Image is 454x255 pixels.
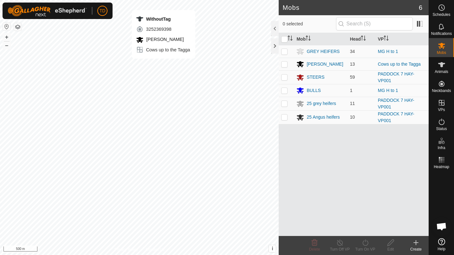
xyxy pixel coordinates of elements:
p-sorticon: Activate to sort [361,36,366,42]
span: 13 [350,62,355,67]
a: PADDOCK 7 HAY-VP001 [378,111,414,123]
span: Delete [309,247,320,252]
button: i [269,245,276,252]
p-sorticon: Activate to sort [288,36,293,42]
span: Help [438,247,445,251]
div: Edit [378,246,403,252]
span: 1 [350,88,353,93]
button: – [3,42,10,49]
div: Turn Off VP [327,246,353,252]
a: Contact Us [146,247,164,252]
span: Animals [435,70,448,74]
span: TD [100,8,106,14]
div: [PERSON_NAME] [307,61,343,68]
h2: Mobs [282,4,418,11]
th: VP [375,33,429,45]
a: Help [429,236,454,253]
div: GREY HEIFERS [307,48,340,55]
span: Neckbands [432,89,451,93]
span: 0 selected [282,21,336,27]
span: Mobs [437,51,446,55]
span: 6 [419,3,422,12]
div: BULLS [307,87,321,94]
span: Schedules [432,13,450,16]
a: PADDOCK 7 HAY-VP001 [378,71,414,83]
div: Open chat [432,217,451,236]
div: Create [403,246,429,252]
input: Search (S) [336,17,413,30]
p-sorticon: Activate to sort [306,36,311,42]
div: 25 grey heifers [307,100,336,107]
button: Reset Map [3,23,10,30]
img: Gallagher Logo [8,5,87,16]
span: [PERSON_NAME] [145,37,184,42]
span: Infra [438,146,445,150]
div: WithoutTag [136,15,190,23]
button: + [3,33,10,41]
span: 11 [350,101,355,106]
div: 3252369398 [136,25,190,33]
span: i [272,246,273,251]
a: Privacy Policy [114,247,138,252]
a: Cows up to the Tagga [378,62,421,67]
div: 25 Angus heifers [307,114,340,121]
span: Heatmap [434,165,449,169]
th: Mob [294,33,347,45]
div: Cows up to the Tagga [136,46,190,54]
div: Turn On VP [353,246,378,252]
span: Notifications [431,32,452,36]
span: 59 [350,75,355,80]
th: Head [347,33,375,45]
span: Status [436,127,447,131]
a: MG H to 1 [378,88,398,93]
button: Map Layers [14,23,22,31]
span: 34 [350,49,355,54]
span: 10 [350,114,355,120]
span: VPs [438,108,445,112]
a: PADDOCK 7 HAY-VP001 [378,98,414,109]
a: MG H to 1 [378,49,398,54]
p-sorticon: Activate to sort [384,36,389,42]
div: STEERS [307,74,324,81]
